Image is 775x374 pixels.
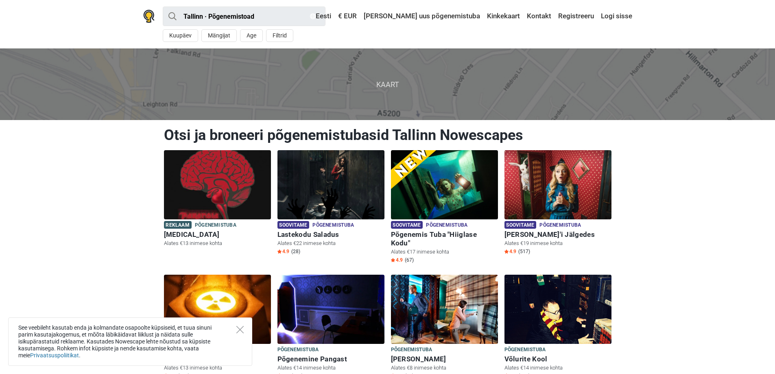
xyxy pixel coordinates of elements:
[599,9,632,24] a: Logi sisse
[266,29,293,42] button: Filtrid
[163,29,198,42] button: Kuupäev
[277,150,384,219] img: Lastekodu Saladus
[163,7,325,26] input: proovi “Tallinn”
[312,221,354,230] span: Põgenemistuba
[391,275,498,344] img: Sherlock Holmes
[504,249,509,254] img: Star
[277,221,310,229] span: Soovitame
[525,9,553,24] a: Kontakt
[405,257,414,263] span: (67)
[391,257,403,263] span: 4.9
[310,13,316,19] img: Eesti
[164,230,271,239] h6: [MEDICAL_DATA]
[236,326,244,333] button: Close
[391,150,498,219] img: Põgenemis Tuba "Hiiglase Kodu"
[164,150,271,219] img: Paranoia
[391,230,498,247] h6: Põgenemis Tuba "Hiiglase Kodu"
[164,126,611,144] h1: Otsi ja broneeri põgenemistubasid Tallinn Nowescapes
[164,240,271,247] p: Alates €13 inimese kohta
[391,355,498,363] h6: [PERSON_NAME]
[277,355,384,363] h6: Põgenemine Pangast
[277,240,384,247] p: Alates €22 inimese kohta
[201,29,237,42] button: Mängijat
[426,221,467,230] span: Põgenemistuba
[504,230,611,239] h6: [PERSON_NAME]'i Jälgedes
[30,352,79,359] a: Privaatsuspoliitikat
[391,364,498,372] p: Alates €8 inimese kohta
[336,9,359,24] a: € EUR
[391,258,395,262] img: Star
[504,275,611,344] img: Võlurite Kool
[164,150,271,249] a: Paranoia Reklaam Põgenemistuba [MEDICAL_DATA] Alates €13 inimese kohta
[504,221,537,229] span: Soovitame
[164,364,271,372] p: Alates €13 inimese kohta
[504,248,516,255] span: 4.9
[195,221,236,230] span: Põgenemistuba
[362,9,482,24] a: [PERSON_NAME] uus põgenemistuba
[539,221,581,230] span: Põgenemistuba
[143,10,155,23] img: Nowescape logo
[504,364,611,372] p: Alates €14 inimese kohta
[391,221,423,229] span: Soovitame
[277,248,289,255] span: 4.9
[291,248,300,255] span: (28)
[164,275,271,344] img: Radiatsioon
[391,150,498,265] a: Põgenemis Tuba "Hiiglase Kodu" Soovitame Põgenemistuba Põgenemis Tuba "Hiiglase Kodu" Alates €17 ...
[518,248,530,255] span: (517)
[504,346,546,354] span: Põgenemistuba
[504,240,611,247] p: Alates €19 inimese kohta
[308,9,333,24] a: Eesti
[504,150,611,219] img: Alice'i Jälgedes
[240,29,263,42] button: Age
[277,364,384,372] p: Alates €14 inimese kohta
[504,355,611,363] h6: Võlurite Kool
[504,150,611,256] a: Alice'i Jälgedes Soovitame Põgenemistuba [PERSON_NAME]'i Jälgedes Alates €19 inimese kohta Star4....
[277,346,319,354] span: Põgenemistuba
[277,230,384,239] h6: Lastekodu Saladus
[164,221,192,229] span: Reklaam
[277,249,282,254] img: Star
[556,9,596,24] a: Registreeru
[277,275,384,344] img: Põgenemine Pangast
[8,317,252,366] div: See veebileht kasutab enda ja kolmandate osapoolte küpsiseid, et tuua sinuni parim kasutajakogemu...
[277,150,384,256] a: Lastekodu Saladus Soovitame Põgenemistuba Lastekodu Saladus Alates €22 inimese kohta Star4.9 (28)
[485,9,522,24] a: Kinkekaart
[391,248,498,256] p: Alates €17 inimese kohta
[391,346,432,354] span: Põgenemistuba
